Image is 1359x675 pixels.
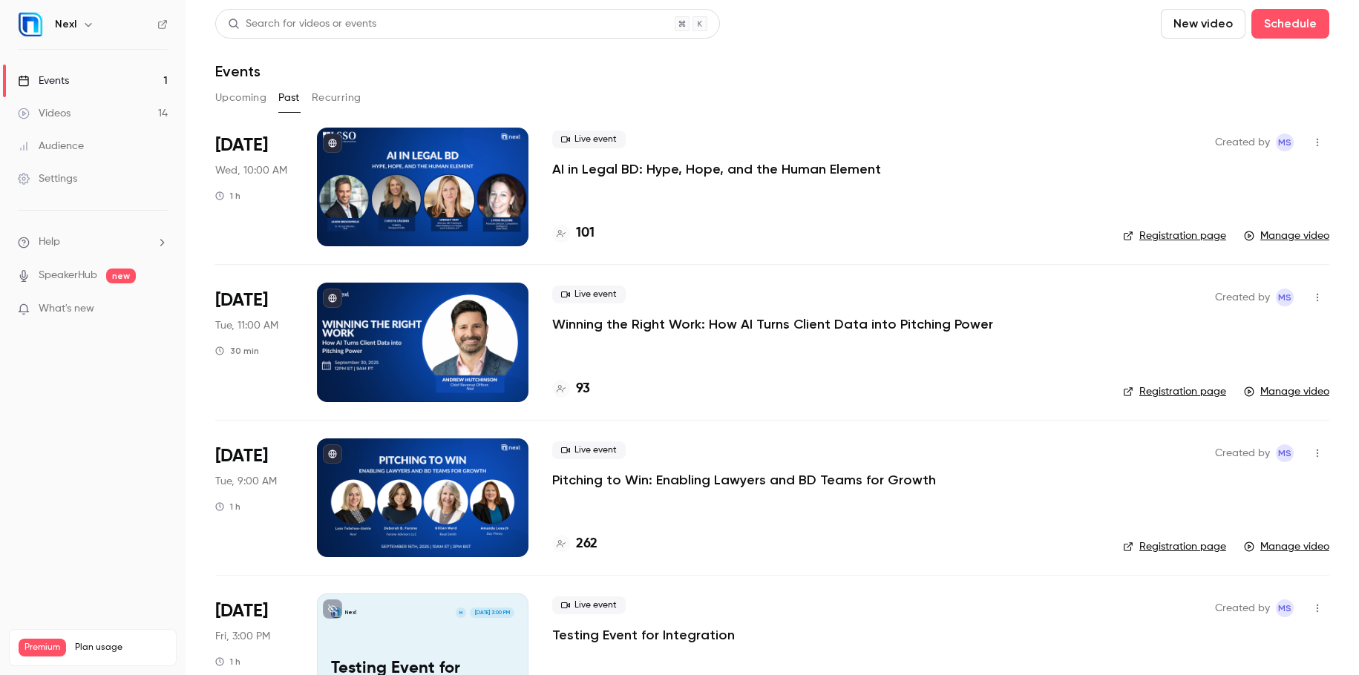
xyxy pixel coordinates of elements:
span: Fri, 3:00 PM [215,629,270,644]
a: SpeakerHub [39,268,97,283]
h4: 262 [576,534,597,554]
span: Live event [552,131,626,148]
span: Created by [1215,289,1270,306]
button: Past [278,86,300,110]
a: Registration page [1123,384,1226,399]
div: Videos [18,106,71,121]
span: Melissa Strauss [1276,444,1294,462]
h1: Events [215,62,261,80]
span: Created by [1215,134,1270,151]
h6: Nexl [55,17,76,32]
a: 262 [552,534,597,554]
span: MS [1278,289,1291,306]
span: Plan usage [75,642,167,653]
span: Melissa Strauss [1276,289,1294,306]
span: Melissa Strauss [1276,599,1294,617]
a: Registration page [1123,228,1226,243]
p: Nexl [345,609,356,616]
div: Sep 16 Tue, 9:00 AM (America/Chicago) [215,438,293,557]
span: Help [39,234,60,250]
div: 1 h [215,190,240,202]
span: [DATE] [215,444,268,468]
div: Settings [18,171,77,186]
div: 1 h [215,656,240,668]
span: MS [1278,134,1291,151]
span: new [106,269,136,283]
span: Tue, 9:00 AM [215,474,277,489]
h4: 101 [576,223,595,243]
a: Testing Event for Integration [552,626,735,644]
span: Tue, 11:00 AM [215,318,278,333]
span: [DATE] [215,289,268,312]
div: Oct 1 Wed, 10:00 AM (America/Chicago) [215,128,293,246]
div: M [455,607,467,619]
button: Recurring [312,86,361,110]
a: 93 [552,379,590,399]
span: [DATE] [215,134,268,157]
span: Live event [552,286,626,303]
span: Created by [1215,599,1270,617]
span: Premium [19,639,66,656]
a: Registration page [1123,539,1226,554]
a: Pitching to Win: Enabling Lawyers and BD Teams for Growth [552,471,936,489]
a: Winning the Right Work: How AI Turns Client Data into Pitching Power [552,315,993,333]
div: 30 min [215,345,259,357]
span: Live event [552,596,626,614]
span: Created by [1215,444,1270,462]
span: MS [1278,599,1291,617]
span: Live event [552,441,626,459]
h4: 93 [576,379,590,399]
a: Manage video [1244,539,1329,554]
span: MS [1278,444,1291,462]
div: Events [18,73,69,88]
div: Sep 30 Tue, 11:00 AM (America/Chicago) [215,283,293,401]
img: Nexl [19,13,42,36]
span: What's new [39,301,94,317]
span: Wed, 10:00 AM [215,163,287,178]
div: Audience [18,139,84,154]
div: Search for videos or events [228,16,376,32]
a: Manage video [1244,384,1329,399]
a: 101 [552,223,595,243]
div: 1 h [215,501,240,513]
li: help-dropdown-opener [18,234,168,250]
span: [DATE] 3:00 PM [470,607,514,618]
span: Melissa Strauss [1276,134,1294,151]
button: Upcoming [215,86,266,110]
span: [DATE] [215,599,268,623]
button: Schedule [1251,9,1329,39]
a: AI in Legal BD: Hype, Hope, and the Human Element [552,160,881,178]
button: New video [1161,9,1245,39]
a: Manage video [1244,228,1329,243]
